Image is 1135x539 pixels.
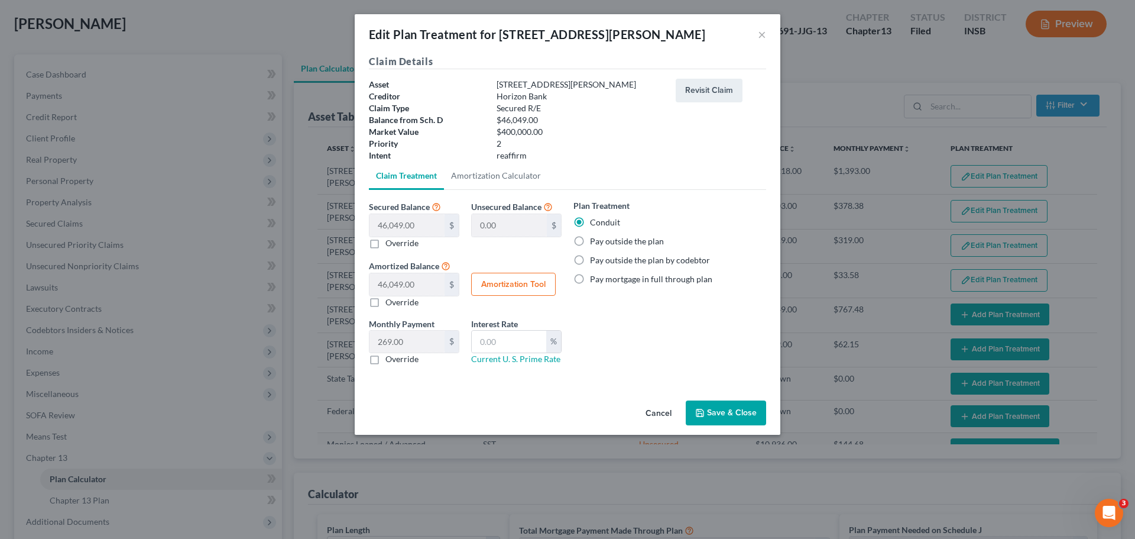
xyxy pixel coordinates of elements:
button: Cancel [636,402,681,425]
button: × [758,27,766,41]
label: Pay mortgage in full through plan [590,273,712,285]
div: $ [445,214,459,237]
button: Amortization Tool [471,273,556,296]
iframe: Intercom live chat [1095,499,1123,527]
label: Plan Treatment [573,199,630,212]
div: Secured R/E [491,102,670,114]
button: Revisit Claim [676,79,742,102]
div: Balance from Sch. D [363,114,491,126]
a: Claim Treatment [369,162,444,190]
input: 0.00 [369,273,445,296]
span: Secured Balance [369,202,430,212]
div: Market Value [363,126,491,138]
label: Conduit [590,217,620,228]
div: Asset [363,79,491,91]
input: 0.00 [369,331,445,353]
input: 0.00 [472,331,546,353]
label: Override [385,237,419,249]
div: 2 [491,138,670,150]
h5: Claim Details [369,54,766,69]
div: Intent [363,150,491,162]
input: 0.00 [472,214,547,237]
div: $400,000.00 [491,126,670,138]
label: Override [385,353,419,365]
div: $ [547,214,561,237]
div: Edit Plan Treatment for [STREET_ADDRESS][PERSON_NAME] [369,26,705,43]
label: Pay outside the plan by codebtor [590,254,710,266]
label: Interest Rate [471,318,518,330]
div: Horizon Bank [491,91,670,102]
div: $ [445,273,459,296]
label: Pay outside the plan [590,235,664,247]
button: Save & Close [686,401,766,425]
div: $46,049.00 [491,114,670,126]
div: Creditor [363,91,491,102]
div: Claim Type [363,102,491,114]
label: Monthly Payment [369,318,434,330]
span: 3 [1119,499,1128,508]
a: Current U. S. Prime Rate [471,354,560,364]
span: Unsecured Balance [471,202,541,212]
span: Amortized Balance [369,261,439,271]
div: reaffirm [491,150,670,162]
div: % [546,331,561,353]
div: $ [445,331,459,353]
a: Amortization Calculator [444,162,548,190]
div: [STREET_ADDRESS][PERSON_NAME] [491,79,670,91]
div: Priority [363,138,491,150]
input: 0.00 [369,214,445,237]
label: Override [385,296,419,308]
